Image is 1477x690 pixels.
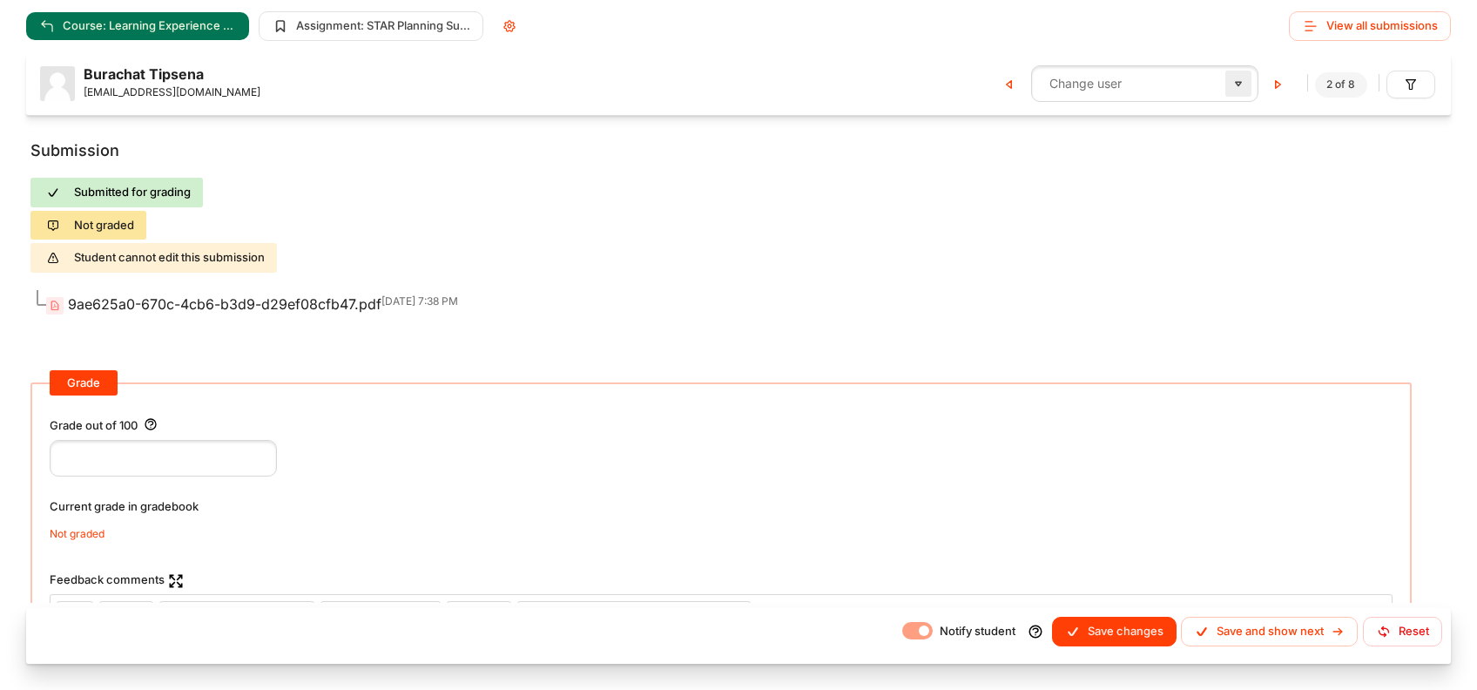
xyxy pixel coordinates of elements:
img: 9ae625a0-670c-4cb6-b3d9-d29ef08cfb47.pdf [46,297,64,315]
label: Feedback comments [50,572,165,586]
legend: Grade [50,370,118,396]
a: Zoom in/out of region [167,573,185,586]
div: Submitted for grading [30,178,203,207]
button: Save and show next [1181,617,1358,646]
a: View all submissions [1289,11,1451,41]
span: Burachat Tipsena [40,66,978,83]
input: Change user [1031,65,1258,102]
div: [DATE] 7:38 PM [70,294,1412,309]
a: Help [1024,624,1047,639]
span: Course: Learning Experience ArchitecK Certification Program [63,17,237,35]
a: Course: Learning Experience ArchitecK Certification Program [26,12,249,40]
small: [EMAIL_ADDRESS][DOMAIN_NAME] [84,85,260,98]
label: Notify student [940,622,1015,640]
img: Help with Grade [144,417,158,431]
a: Burachat Tipsena [EMAIL_ADDRESS][DOMAIN_NAME] [40,66,978,99]
a: Help [140,417,161,431]
span: 2 of 8 [1315,72,1367,98]
label: Current grade in gradebook [50,498,199,516]
a: 9ae625a0-670c-4cb6-b3d9-d29ef08cfb47.pdf [68,295,381,313]
button: Save changes [1052,617,1177,646]
div: Not graded [30,211,146,240]
a: Not graded [50,527,105,540]
label: Grade out of 100 [50,418,138,432]
img: Help with Notify student [1028,624,1043,639]
div: Student cannot edit this submission [30,243,277,273]
span: Assignment: STAR Planning Submission [296,17,470,35]
img: f1 [40,66,75,101]
button: Reset [1363,617,1442,646]
a: Assignment: STAR Planning Submission [259,11,483,41]
h3: Submission [30,140,1412,160]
